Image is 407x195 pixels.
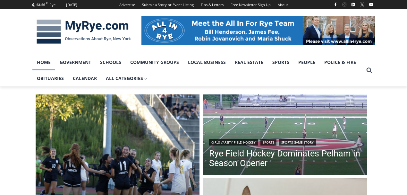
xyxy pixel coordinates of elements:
img: MyRye.com [32,15,135,49]
div: | | [209,138,360,146]
span: 64.56 [37,2,45,7]
a: Facebook [332,1,339,8]
a: Obituaries [32,70,68,86]
a: Rye Field Hockey Dominates Pelham in Season Opener [209,149,360,168]
a: Read More Rye Field Hockey Dominates Pelham in Season Opener [203,94,367,177]
a: Sports Game Story [279,139,316,146]
a: Calendar [68,70,101,86]
a: Government [55,54,96,70]
a: People [294,54,320,70]
a: All Categories [101,70,152,86]
a: Home [32,54,55,70]
a: Girls Varsity Field Hockey [209,139,258,146]
a: Schools [96,54,126,70]
span: All Categories [106,75,148,82]
button: View Search Form [363,65,375,76]
nav: Primary Navigation [32,54,363,87]
a: Instagram [341,1,348,8]
a: X [358,1,366,8]
a: Police & Fire [320,54,360,70]
span: F [46,1,47,5]
a: Sports [260,139,276,146]
div: [DATE] [66,2,77,8]
a: Real Estate [230,54,268,70]
a: Sports [268,54,294,70]
a: Linkedin [349,1,357,8]
img: (PHOTO: The Rye Girls Field Hockey Team defeated Pelham 3-0 on Tuesday to move to 3-0 in 2024.) [203,94,367,177]
a: Community Groups [126,54,183,70]
a: Local Business [183,54,230,70]
a: YouTube [367,1,375,8]
div: Rye [49,2,55,8]
img: All in for Rye [141,16,375,45]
